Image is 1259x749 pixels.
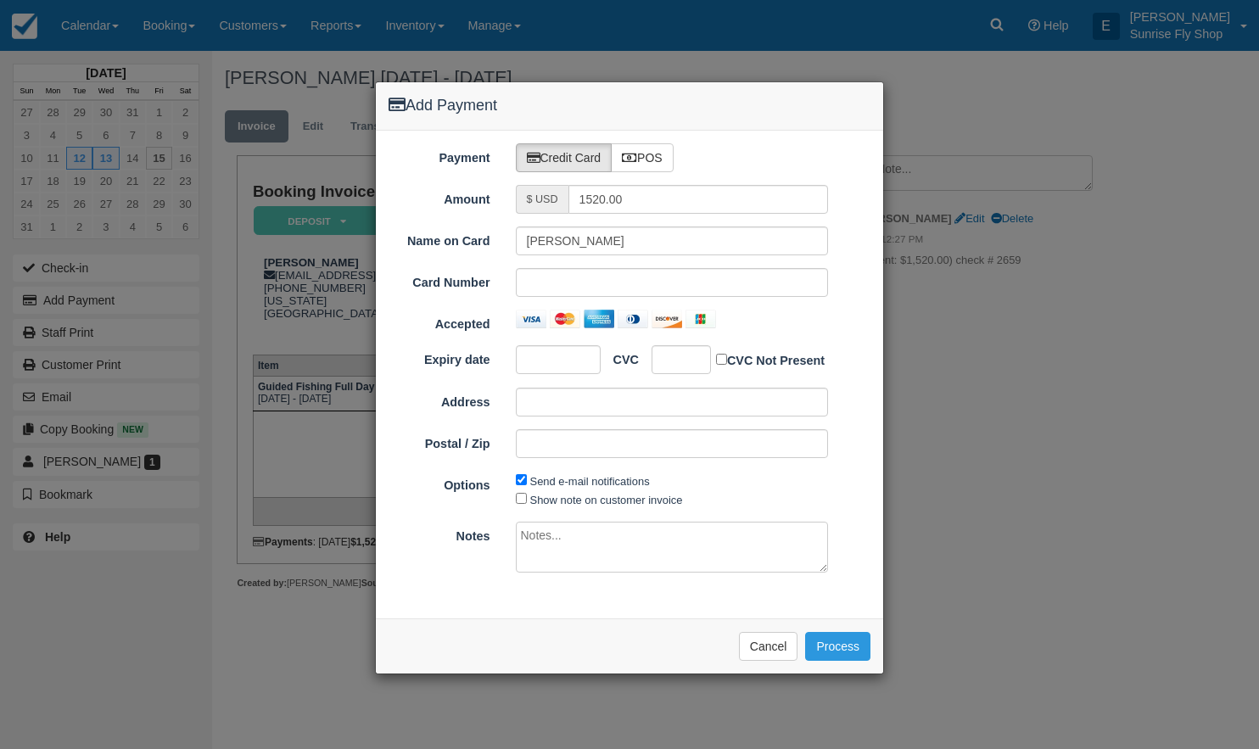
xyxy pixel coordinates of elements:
[530,494,683,506] label: Show note on customer invoice
[376,310,503,333] label: Accepted
[611,143,674,172] label: POS
[530,475,650,488] label: Send e-mail notifications
[716,354,727,365] input: CVC Not Present
[376,388,503,411] label: Address
[739,632,798,661] button: Cancel
[376,522,503,545] label: Notes
[376,268,503,292] label: Card Number
[376,185,503,209] label: Amount
[516,143,613,172] label: Credit Card
[376,345,503,369] label: Expiry date
[376,143,503,167] label: Payment
[601,345,639,369] label: CVC
[527,193,558,205] small: $ USD
[805,632,870,661] button: Process
[568,185,829,214] input: Valid amount required.
[376,226,503,250] label: Name on Card
[389,95,870,117] h4: Add Payment
[716,350,825,370] label: CVC Not Present
[376,429,503,453] label: Postal / Zip
[376,471,503,495] label: Options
